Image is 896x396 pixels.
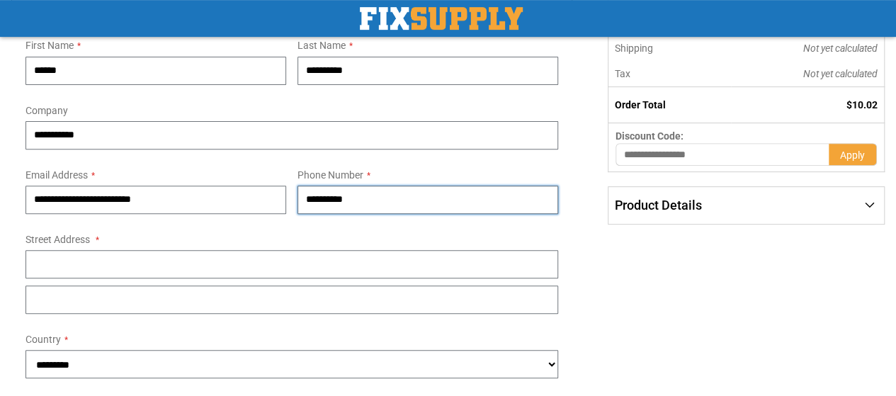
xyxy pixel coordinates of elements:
span: First Name [25,40,74,51]
span: Last Name [297,40,346,51]
span: Not yet calculated [803,68,878,79]
span: Discount Code: [616,130,684,142]
img: Fix Industrial Supply [360,7,523,30]
span: Street Address [25,234,90,245]
span: Email Address [25,169,88,181]
span: Not yet calculated [803,43,878,54]
button: Apply [829,143,877,166]
a: store logo [360,7,523,30]
span: Country [25,334,61,345]
strong: Order Total [615,99,666,111]
th: Tax [608,61,731,87]
span: Company [25,105,68,116]
span: Product Details [615,198,702,213]
span: $10.02 [846,99,878,111]
span: Shipping [615,43,653,54]
span: Apply [840,149,865,161]
span: Phone Number [297,169,363,181]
